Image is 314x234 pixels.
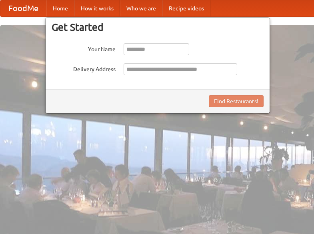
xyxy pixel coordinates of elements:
[120,0,162,16] a: Who we are
[74,0,120,16] a: How it works
[52,43,116,53] label: Your Name
[52,63,116,73] label: Delivery Address
[0,0,46,16] a: FoodMe
[209,95,264,107] button: Find Restaurants!
[52,21,264,33] h3: Get Started
[162,0,210,16] a: Recipe videos
[46,0,74,16] a: Home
